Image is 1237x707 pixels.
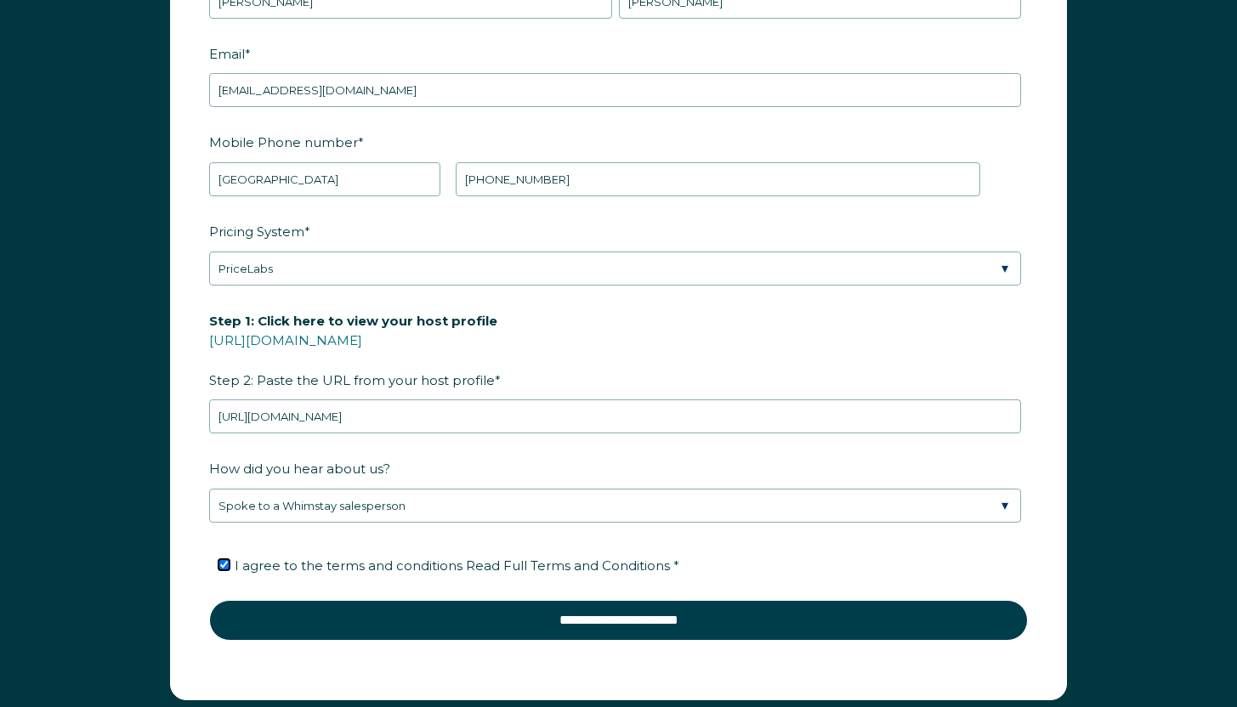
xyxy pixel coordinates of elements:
span: Read Full Terms and Conditions [466,557,670,574]
input: I agree to the terms and conditions Read Full Terms and Conditions * [218,559,230,570]
span: Step 1: Click here to view your host profile [209,308,497,334]
input: airbnb.com/users/show/12345 [209,399,1021,433]
span: I agree to the terms and conditions [235,557,679,574]
a: Read Full Terms and Conditions [462,557,673,574]
span: Pricing System [209,218,304,245]
span: How did you hear about us? [209,455,390,482]
span: Email [209,41,245,67]
span: Step 2: Paste the URL from your host profile [209,308,497,393]
a: [URL][DOMAIN_NAME] [209,332,362,348]
span: Mobile Phone number [209,129,358,156]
